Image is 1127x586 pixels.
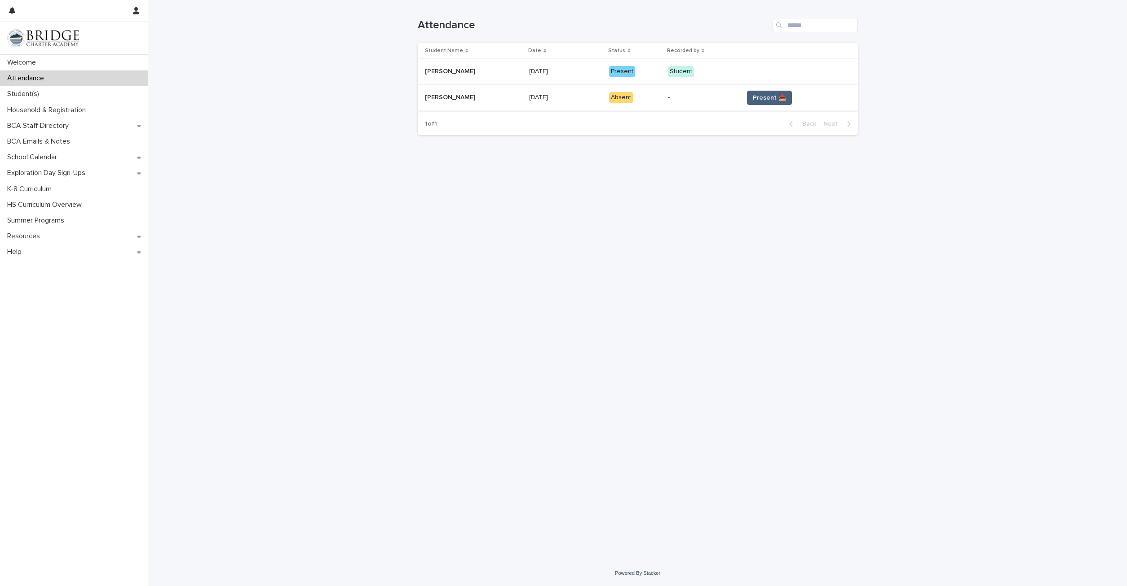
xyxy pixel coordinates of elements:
[820,120,858,128] button: Next
[4,122,76,130] p: BCA Staff Directory
[4,201,89,209] p: HS Curriculum Overview
[528,46,541,56] p: Date
[4,90,46,98] p: Student(s)
[529,92,550,101] p: [DATE]
[418,59,858,85] tr: [PERSON_NAME][PERSON_NAME] [DATE][DATE] PresentStudent
[747,91,792,105] button: Present 📥
[608,46,625,56] p: Status
[4,169,93,177] p: Exploration Day Sign-Ups
[4,153,64,162] p: School Calendar
[418,85,858,111] tr: [PERSON_NAME][PERSON_NAME] [DATE][DATE] Absent-Present 📥
[418,19,769,32] h1: Attendance
[668,94,737,101] p: -
[609,66,635,77] div: Present
[4,185,59,193] p: K-8 Curriculum
[4,58,43,67] p: Welcome
[425,92,477,101] p: [PERSON_NAME]
[782,120,820,128] button: Back
[4,248,29,256] p: Help
[823,121,843,127] span: Next
[4,74,51,83] p: Attendance
[667,46,699,56] p: Recorded by
[418,113,444,135] p: 1 of 1
[529,66,550,75] p: [DATE]
[7,29,79,47] img: V1C1m3IdTEidaUdm9Hs0
[4,216,71,225] p: Summer Programs
[425,46,463,56] p: Student Name
[615,570,660,576] a: Powered By Stacker
[773,18,858,32] input: Search
[4,232,47,241] p: Resources
[4,106,93,114] p: Household & Registration
[668,66,694,77] div: Student
[609,92,633,103] div: Absent
[425,66,477,75] p: [PERSON_NAME]
[4,137,77,146] p: BCA Emails & Notes
[753,93,786,102] span: Present 📥
[797,121,816,127] span: Back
